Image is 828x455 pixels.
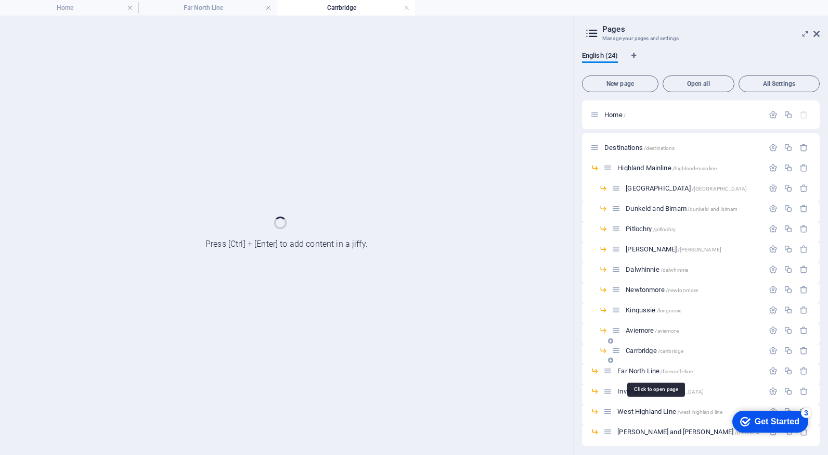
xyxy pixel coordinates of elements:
div: Remove [799,306,808,314]
span: Click to open page [617,387,704,395]
span: Click to open page [626,205,738,212]
div: Duplicate [784,163,793,172]
span: Far North Line [617,367,693,375]
div: Settings [769,306,778,314]
div: Settings [769,366,778,375]
div: Settings [769,163,778,172]
div: The startpage cannot be deleted [799,110,808,119]
div: Remove [799,265,808,274]
div: [PERSON_NAME] and [PERSON_NAME]/[PERSON_NAME]-line-and-[PERSON_NAME][GEOGRAPHIC_DATA] [614,428,764,435]
span: /dunkeld-and-birnam [688,206,738,212]
div: Settings [769,346,778,355]
div: Remove [799,366,808,375]
span: Click to open page [604,144,675,151]
div: Get Started [31,11,75,21]
div: Carrbridge/carrbridge [623,347,764,354]
span: Click to open page [626,184,747,192]
div: [GEOGRAPHIC_DATA]/[GEOGRAPHIC_DATA] [623,185,764,192]
span: Click to open page [617,164,717,172]
div: Settings [769,326,778,335]
div: Duplicate [784,346,793,355]
h2: Pages [602,24,820,34]
div: Inverness/[GEOGRAPHIC_DATA] [614,388,764,395]
div: Duplicate [784,204,793,213]
div: Duplicate [784,285,793,294]
div: Language Tabs [582,52,820,71]
h3: Manage your pages and settings [602,34,799,43]
div: Remove [799,346,808,355]
div: Settings [769,224,778,233]
span: /carrbridge [658,348,684,354]
div: Duplicate [784,110,793,119]
span: /pitlochry [653,226,676,232]
span: Click to open page [626,245,721,253]
div: Dalwhinnie/dalwhinnie [623,266,764,273]
div: Duplicate [784,265,793,274]
span: /highland-mainline [672,166,717,171]
button: All Settings [739,75,820,92]
span: All Settings [743,81,815,87]
h4: Carrbridge [277,2,415,14]
span: /aviemore [655,328,678,334]
div: Settings [769,110,778,119]
div: Settings [769,387,778,396]
span: Click to open page [604,111,626,119]
div: Duplicate [784,224,793,233]
div: Pitlochry/pitlochry [623,225,764,232]
span: /[GEOGRAPHIC_DATA] [692,186,747,192]
div: Remove [799,184,808,193]
span: Click to open page [626,266,688,273]
div: Destinations/destinations [601,144,764,151]
div: Settings [769,285,778,294]
span: Click to open page [626,225,676,233]
div: Kingussie/kingussie [623,307,764,313]
div: Remove [799,143,808,152]
button: New page [582,75,658,92]
span: /dalwhinnie [661,267,689,273]
span: /kingussie [657,308,681,313]
div: Duplicate [784,326,793,335]
h4: Far North Line [138,2,277,14]
div: Duplicate [784,387,793,396]
span: /newtonmore [666,287,698,293]
button: Open all [663,75,734,92]
span: /west-highland-line [677,409,723,415]
span: /destinations [644,145,675,151]
div: Duplicate [784,366,793,375]
span: Click to open page [626,326,678,334]
span: Open all [667,81,730,87]
div: Get Started 3 items remaining, 40% complete [8,5,84,27]
div: Duplicate [784,143,793,152]
div: Remove [799,387,808,396]
div: Duplicate [784,306,793,314]
span: /[GEOGRAPHIC_DATA] [649,389,704,395]
div: Newtonmore/newtonmore [623,286,764,293]
div: Aviemore/aviemore [623,327,764,334]
div: Settings [769,204,778,213]
div: Duplicate [784,245,793,254]
span: English (24) [582,49,618,64]
div: 3 [77,2,87,12]
div: Remove [799,285,808,294]
div: Settings [769,184,778,193]
div: Remove [799,204,808,213]
div: Duplicate [784,184,793,193]
span: Click to open page [626,286,698,294]
div: Settings [769,265,778,274]
div: [PERSON_NAME]/[PERSON_NAME] [623,246,764,252]
span: New page [587,81,654,87]
div: Remove [799,224,808,233]
div: Settings [769,245,778,254]
div: West Highland Line/west-highland-line [614,408,764,415]
span: Click to open page [626,347,683,355]
div: Remove [799,163,808,172]
span: Click to open page [626,306,681,314]
span: /far-north-line [661,369,693,374]
div: Dunkeld and Birnam/dunkeld-and-birnam [623,205,764,212]
div: Highland Mainline/highland-mainline [614,165,764,171]
span: /[PERSON_NAME] [678,247,721,252]
span: / [624,112,626,118]
span: Click to open page [617,408,722,415]
div: Far North Line/far-north-line [614,368,764,374]
div: Remove [799,245,808,254]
